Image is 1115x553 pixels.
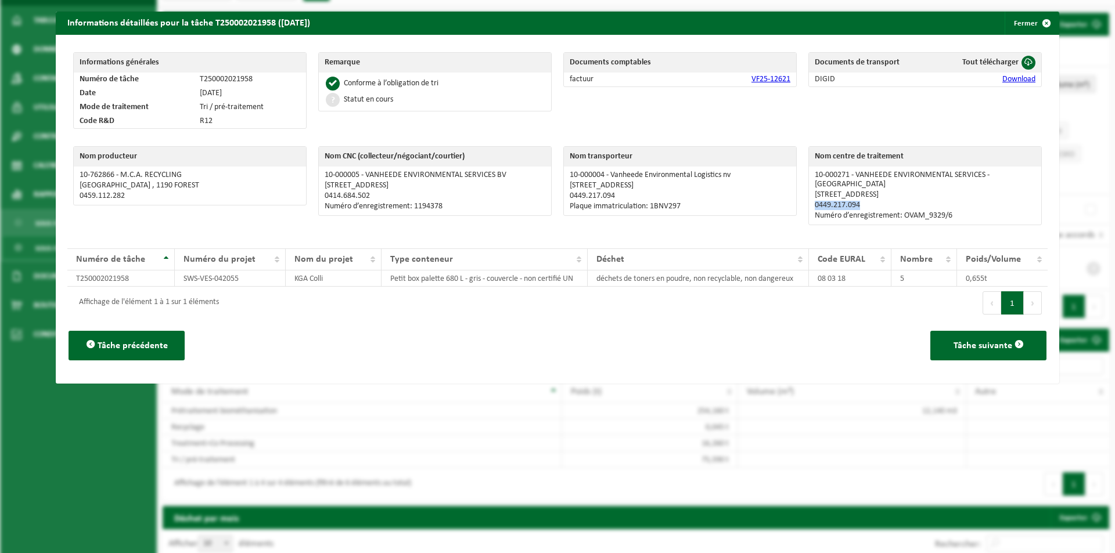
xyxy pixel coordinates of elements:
[957,270,1048,287] td: 0,655t
[751,75,790,84] a: VF25-12621
[344,79,438,88] div: Conforme à l’obligation de tri
[319,147,551,167] th: Nom CNC (collecteur/négociant/courtier)
[809,73,933,86] td: DIGID
[564,147,796,167] th: Nom transporteur
[194,100,306,114] td: Tri / pré-traitement
[809,270,891,287] td: 08 03 18
[891,270,956,287] td: 5
[983,291,1001,315] button: Previous
[67,270,175,287] td: T250002021958
[286,270,381,287] td: KGA Colli
[98,341,168,350] span: Tâche précédente
[966,255,1021,264] span: Poids/Volume
[1001,291,1024,315] button: 1
[815,171,1035,189] p: 10-000271 - VANHEEDE ENVIRONMENTAL SERVICES - [GEOGRAPHIC_DATA]
[325,171,545,180] p: 10-000005 - VANHEEDE ENVIRONMENTAL SERVICES BV
[194,86,306,100] td: [DATE]
[80,191,300,201] p: 0459.112.282
[570,202,790,211] p: Plaque immatriculation: 1BNV297
[325,181,545,190] p: [STREET_ADDRESS]
[74,100,194,114] td: Mode de traitement
[69,331,185,360] button: Tâche précédente
[80,181,300,190] p: [GEOGRAPHIC_DATA] , 1190 FOREST
[1002,75,1035,84] a: Download
[344,96,393,104] div: Statut en cours
[1024,291,1042,315] button: Next
[900,255,933,264] span: Nombre
[175,270,286,287] td: SWS-VES-042055
[382,270,588,287] td: Petit box palette 680 L - gris - couvercle - non certifié UN
[390,255,453,264] span: Type conteneur
[815,201,1035,210] p: 0449.217.094
[184,255,256,264] span: Numéro du projet
[954,341,1012,350] span: Tâche suivante
[74,86,194,100] td: Date
[818,255,865,264] span: Code EURAL
[809,147,1041,167] th: Nom centre de traitement
[570,191,790,201] p: 0449.217.094
[815,211,1035,221] p: Numéro d’enregistrement: OVAM_9329/6
[194,73,306,86] td: T250002021958
[570,181,790,190] p: [STREET_ADDRESS]
[809,53,933,73] th: Documents de transport
[73,292,219,313] div: Affichage de l'élément 1 à 1 sur 1 éléments
[56,12,322,34] h2: Informations détaillées pour la tâche T250002021958 ([DATE])
[319,53,551,73] th: Remarque
[76,255,145,264] span: Numéro de tâche
[596,255,624,264] span: Déchet
[564,73,660,86] td: factuur
[194,114,306,128] td: R12
[815,190,1035,200] p: [STREET_ADDRESS]
[588,270,809,287] td: déchets de toners en poudre, non recyclable, non dangereux
[294,255,353,264] span: Nom du projet
[564,53,796,73] th: Documents comptables
[80,171,300,180] p: 10-762866 - M.C.A. RECYCLING
[74,53,306,73] th: Informations générales
[325,191,545,201] p: 0414.684.502
[74,114,194,128] td: Code R&D
[930,331,1046,360] button: Tâche suivante
[962,58,1019,67] span: Tout télécharger
[1005,12,1058,35] button: Fermer
[325,202,545,211] p: Numéro d’enregistrement: 1194378
[74,147,306,167] th: Nom producteur
[570,171,790,180] p: 10-000004 - Vanheede Environmental Logistics nv
[74,73,194,86] td: Numéro de tâche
